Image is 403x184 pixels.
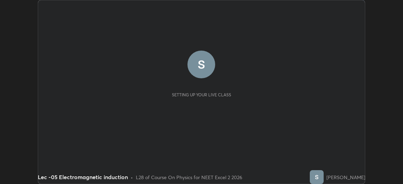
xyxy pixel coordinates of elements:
div: Lec -05 Electromagnetic induction [38,173,128,181]
div: Setting up your live class [172,92,231,97]
img: 25b204f45ac4445a96ad82fdfa2bbc62.56875823_3 [187,51,215,78]
img: 25b204f45ac4445a96ad82fdfa2bbc62.56875823_3 [310,170,324,184]
div: • [131,174,133,181]
div: L28 of Course On Physics for NEET Excel 2 2026 [136,174,242,181]
div: [PERSON_NAME] [326,174,365,181]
